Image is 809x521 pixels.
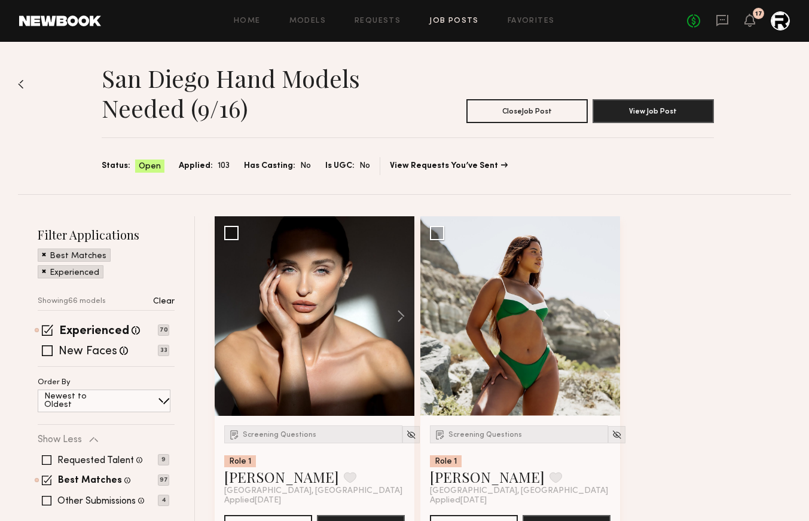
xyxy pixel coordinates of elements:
[430,467,545,486] a: [PERSON_NAME]
[153,298,175,306] p: Clear
[612,430,622,440] img: Unhide Model
[355,17,401,25] a: Requests
[224,486,402,496] span: [GEOGRAPHIC_DATA], [GEOGRAPHIC_DATA]
[102,63,408,123] h1: San Diego Hand Models Needed (9/16)
[359,160,370,173] span: No
[38,379,71,387] p: Order By
[224,467,339,486] a: [PERSON_NAME]
[57,456,134,465] label: Requested Talent
[406,430,416,440] img: Unhide Model
[390,162,508,170] a: View Requests You’ve Sent
[58,476,122,486] label: Best Matches
[430,496,610,505] div: Applied [DATE]
[50,269,99,277] p: Experienced
[18,79,24,89] img: Back to previous page
[289,17,326,25] a: Models
[38,298,106,305] p: Showing 66 models
[50,252,106,260] p: Best Matches
[244,160,295,173] span: Has Casting:
[466,99,588,123] button: CloseJob Post
[430,455,462,467] div: Role 1
[593,99,714,123] button: View Job Post
[218,160,230,173] span: 103
[243,431,316,439] span: Screening Questions
[179,160,213,173] span: Applied:
[448,431,522,439] span: Screening Questions
[158,345,169,356] p: 33
[234,17,261,25] a: Home
[228,428,240,440] img: Submission Icon
[325,160,355,173] span: Is UGC:
[508,17,555,25] a: Favorites
[44,393,115,409] p: Newest to Oldest
[434,428,446,440] img: Submission Icon
[300,160,311,173] span: No
[429,17,479,25] a: Job Posts
[430,486,608,496] span: [GEOGRAPHIC_DATA], [GEOGRAPHIC_DATA]
[38,435,82,445] p: Show Less
[102,160,130,173] span: Status:
[224,496,405,505] div: Applied [DATE]
[158,474,169,486] p: 97
[38,226,175,243] h2: Filter Applications
[59,326,129,338] label: Experienced
[224,455,256,467] div: Role 1
[158,324,169,336] p: 70
[158,454,169,465] p: 9
[57,497,136,506] label: Other Submissions
[755,11,762,17] div: 17
[139,161,161,173] span: Open
[158,495,169,506] p: 4
[59,346,117,358] label: New Faces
